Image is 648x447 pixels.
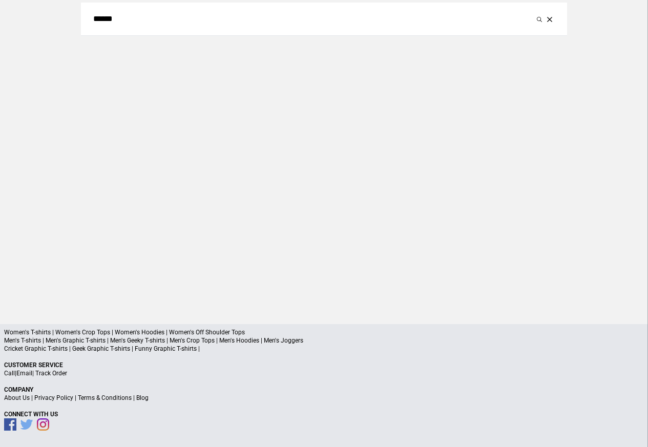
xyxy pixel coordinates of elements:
p: | | | [4,394,644,402]
a: Privacy Policy [34,394,73,401]
p: Company [4,386,644,394]
p: Customer Service [4,361,644,369]
a: Track Order [35,370,67,377]
a: About Us [4,394,30,401]
a: Terms & Conditions [78,394,132,401]
p: Women's T-shirts | Women's Crop Tops | Women's Hoodies | Women's Off Shoulder Tops [4,328,644,336]
p: Men's T-shirts | Men's Graphic T-shirts | Men's Geeky T-shirts | Men's Crop Tops | Men's Hoodies ... [4,336,644,345]
button: Submit your search query. [534,13,545,25]
a: Email [16,370,32,377]
p: Connect With Us [4,410,644,418]
a: Blog [136,394,149,401]
button: Clear the search query. [545,13,555,25]
p: Cricket Graphic T-shirts | Geek Graphic T-shirts | Funny Graphic T-shirts | [4,345,644,353]
a: Call [4,370,15,377]
p: | | [4,369,644,377]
